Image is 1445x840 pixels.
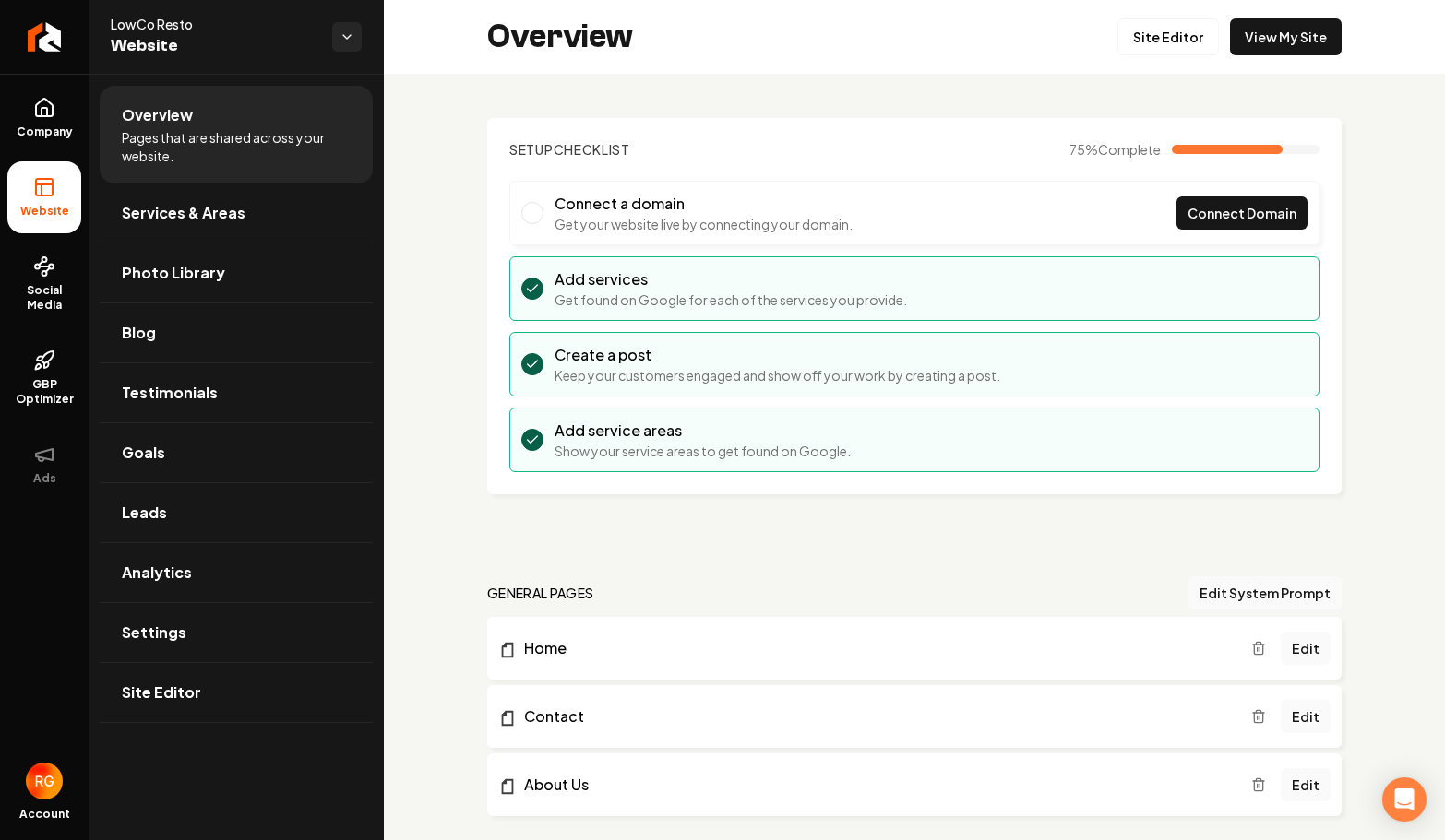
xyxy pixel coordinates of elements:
[7,429,81,501] button: Ads
[1230,18,1342,55] a: View My Site
[26,763,63,799] button: Open user button
[122,202,245,224] span: Services & Areas
[487,584,594,602] h2: general pages
[19,807,70,822] span: Account
[555,420,851,442] h3: Add service areas
[100,363,373,422] a: Testimonials
[1281,700,1331,733] a: Edit
[28,22,62,52] img: Rebolt Logo
[7,283,81,313] span: Social Media
[100,663,373,722] a: Site Editor
[1098,141,1161,158] span: Complete
[555,442,851,460] p: Show your service areas to get found on Google.
[122,442,165,464] span: Goals
[122,502,167,524] span: Leads
[111,15,317,33] span: LowCo Resto
[122,104,193,126] span: Overview
[100,543,373,602] a: Analytics
[1281,768,1331,801] a: Edit
[555,215,853,233] p: Get your website live by connecting your domain.
[26,763,63,799] img: Reagan Gray
[9,124,80,139] span: Company
[100,243,373,302] a: Photo Library
[509,140,630,159] h2: Checklist
[555,290,907,309] p: Get found on Google for each of the services you provide.
[555,366,1000,385] p: Keep your customers engaged and show off your work by creating a post.
[122,681,201,704] span: Site Editor
[122,382,218,404] span: Testimonials
[1382,777,1427,822] div: Open Intercom Messenger
[555,344,1000,366] h3: Create a post
[122,621,186,644] span: Settings
[498,637,1251,659] a: Home
[26,471,64,486] span: Ads
[1188,204,1296,223] span: Connect Domain
[487,18,633,55] h2: Overview
[100,303,373,362] a: Blog
[13,204,77,219] span: Website
[7,377,81,407] span: GBP Optimizer
[1069,140,1161,159] span: 75 %
[122,128,351,165] span: Pages that are shared across your website.
[1188,576,1342,609] button: Edit System Prompt
[1176,196,1308,230] a: Connect Domain
[100,183,373,243] a: Services & Areas
[7,335,81,421] a: GBP Optimizer
[1117,18,1219,55] a: Site Editor
[122,322,156,344] span: Blog
[100,483,373,542] a: Leads
[509,141,554,158] span: Setup
[555,193,853,215] h3: Connect a domain
[1281,632,1331,665] a: Edit
[100,423,373,482] a: Goals
[7,241,81,327] a: Social Media
[111,33,317,59] span: Website
[555,268,907,290] h3: Add services
[122,262,225,284] span: Photo Library
[100,603,373,662] a: Settings
[498,774,1251,796] a: About Us
[122,562,192,584] span: Analytics
[7,82,81,154] a: Company
[498,705,1251,728] a: Contact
